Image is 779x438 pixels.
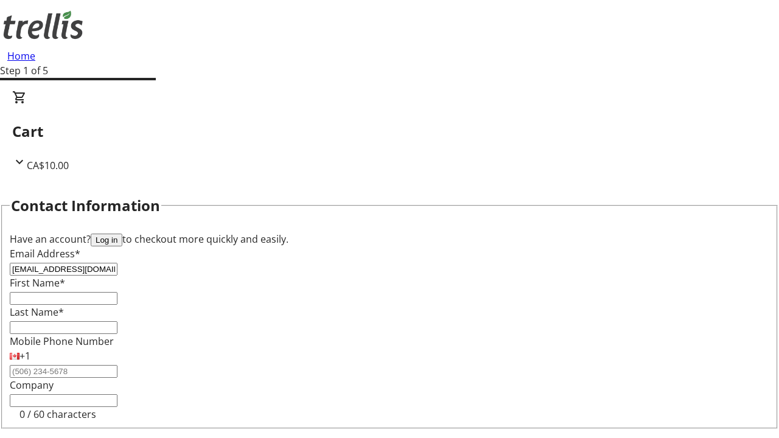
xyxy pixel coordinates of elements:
[10,365,117,378] input: (506) 234-5678
[19,408,96,421] tr-character-limit: 0 / 60 characters
[12,90,767,173] div: CartCA$10.00
[11,195,160,217] h2: Contact Information
[10,247,80,260] label: Email Address*
[10,305,64,319] label: Last Name*
[12,120,767,142] h2: Cart
[10,378,54,392] label: Company
[10,335,114,348] label: Mobile Phone Number
[10,276,65,290] label: First Name*
[27,159,69,172] span: CA$10.00
[10,232,769,246] div: Have an account? to checkout more quickly and easily.
[91,234,122,246] button: Log in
